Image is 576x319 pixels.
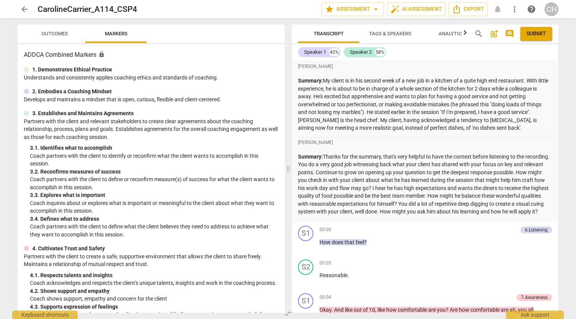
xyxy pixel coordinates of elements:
[298,63,333,70] span: [PERSON_NAME]
[439,31,465,36] span: Analytics
[298,226,313,241] div: Change speaker
[32,109,134,117] p: 3. Establishes and Maintains Agreements
[449,2,488,16] button: Export
[398,307,428,313] span: comfortable
[450,307,459,313] span: Are
[375,48,385,56] div: 58%
[334,307,345,313] span: And
[30,191,279,199] div: 3. 3. Explores what is important
[470,307,501,313] span: comfortable
[24,50,279,60] h3: ADDCA Combined Markers
[98,51,105,58] span: Assessment is enabled for this document. The competency model is locked and follows the assessmen...
[332,239,344,245] span: does
[364,239,367,245] span: ?
[375,307,377,313] span: ,
[298,139,333,146] span: [PERSON_NAME]
[319,226,331,233] span: 00:00
[325,5,381,14] span: Assessment
[319,260,331,266] span: 00:03
[526,30,546,38] span: Submit
[298,259,313,275] div: Change speaker
[30,223,279,238] p: Coach partners with the client to define what the client believes they need to address to achieve...
[30,199,279,215] p: Coach inquires about or explores what is important or meaningful to the client about what they wa...
[363,307,369,313] span: of
[30,144,279,152] div: 3. 1. Identifies what to accomplish
[105,31,127,36] span: Markers
[298,78,323,84] strong: Summary:
[501,307,510,313] span: are
[314,31,344,36] span: Transcript
[30,215,279,223] div: 3. 4. Defines what to address
[545,2,558,16] button: CH
[437,307,446,313] span: you
[452,5,484,14] span: Export
[377,307,386,313] span: like
[510,307,516,313] span: ah
[506,311,564,319] div: Ask support
[331,307,334,313] span: .
[345,307,354,313] span: like
[391,5,400,14] span: auto_fix_high
[525,2,538,16] a: Help
[30,295,279,303] p: Coach shows support, empathy and concern for the client
[428,307,437,313] span: are
[474,29,483,38] span: search
[24,117,279,141] p: Partners with the client and relevant stakeholders to create clear agreements about the coaching ...
[369,31,411,36] span: Tags & Speakers
[41,31,68,36] span: Outcomes
[387,2,445,16] button: AI Assessment
[12,311,78,319] div: Keyboard shortcuts
[24,96,279,104] p: Develops and maintains a mindset that is open, curious, flexible and client-centered.
[356,239,364,245] span: feel
[30,287,279,295] div: 4. 2. Shows support and empathy
[304,48,326,56] div: Speaker 1
[38,5,137,14] h2: CarolineCarrier_A114_CSP4
[391,5,442,14] span: AI Assessment
[488,28,500,40] button: Add summary
[518,307,528,313] span: you
[30,271,279,279] div: 4. 1. Respects talents and insights
[298,154,323,160] strong: Summary:
[371,5,381,14] span: arrow_drop_down
[520,27,552,41] button: Please Do Not Submit until your Assessment is Complete
[503,28,516,40] button: Show/Hide comments
[321,2,384,16] button: Assessment
[298,153,552,216] p: Thanks for the summary, that's very helpful to have the context before listening to the recording...
[369,307,375,313] span: 10
[32,245,105,253] p: 4. Cultivates Trust and Safety
[30,168,279,176] div: 3. 2. Reconfirms measures of success
[298,293,313,309] div: Change speaker
[319,294,331,301] span: 00:04
[354,307,363,313] span: out
[24,74,279,82] p: Understands and consistently applies coaching ethics and standards of coaching.
[446,307,450,313] span: ?
[319,239,332,245] span: How
[348,272,349,278] span: .
[525,226,548,233] div: 6.Listening
[32,66,112,74] p: 1. Demonstrates Ethical Practice
[319,307,331,313] span: Okay
[521,294,548,301] div: 7.Awareness
[344,239,356,245] span: that
[510,5,519,14] span: more_vert
[325,5,334,14] span: star
[30,152,279,168] p: Coach partners with the client to identify or reconfirm what the client wants to accomplish in th...
[527,5,536,14] span: help
[319,272,348,278] span: Reasonable
[386,307,398,313] span: how
[298,77,552,132] p: My client is in his second week of a new job in a kitchen of a quite high end restaurant. With li...
[350,48,372,56] div: Speaker 2
[516,307,518,313] span: ,
[528,307,533,313] span: all
[30,303,279,311] div: 4. 3. Supports expression of feelings
[20,5,29,14] span: arrow_back
[459,307,470,313] span: how
[505,29,514,38] span: comment
[30,175,279,191] p: Coach partners with the client to define or reconfirm measure(s) of success for what the client w...
[490,29,499,38] span: post_add
[24,253,279,268] p: Partners with the client to create a safe, supportive environment that allows the client to share...
[30,279,279,287] p: Coach acknowledges and respects the client's unique talents, insights and work in the coaching pr...
[32,88,112,96] p: 2. Embodies a Coaching Mindset
[329,48,339,56] div: 42%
